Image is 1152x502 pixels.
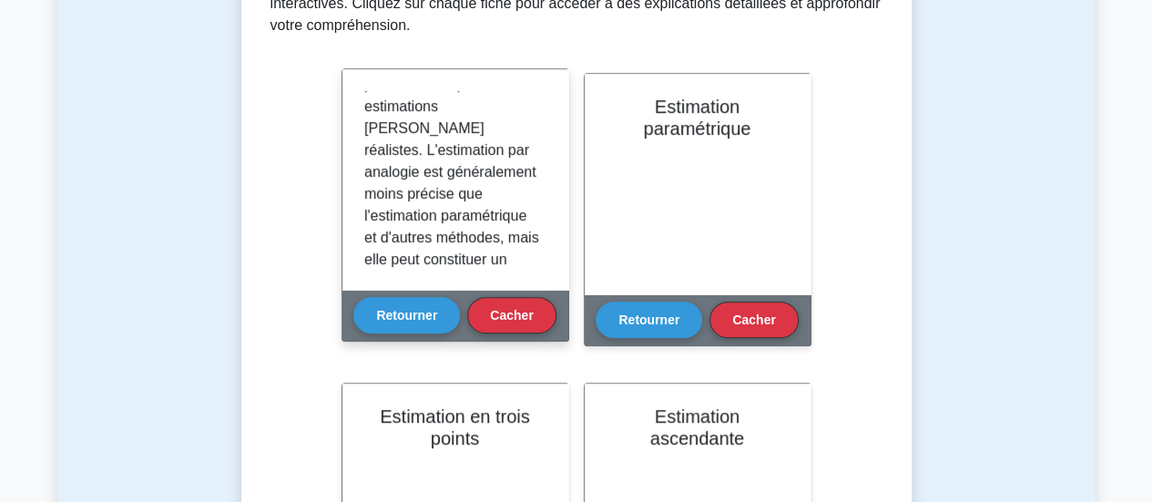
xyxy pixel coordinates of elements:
[618,312,679,327] font: Retourner
[650,406,744,448] font: Estimation ascendante
[376,308,437,323] font: Retourner
[380,406,530,448] font: Estimation en trois points
[353,297,460,333] button: Retourner
[732,312,775,327] font: Cacher
[467,297,556,333] button: Cacher
[644,97,751,138] font: Estimation paramétrique
[596,302,702,338] button: Retourner
[709,302,798,338] button: Cacher
[490,308,533,323] font: Cacher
